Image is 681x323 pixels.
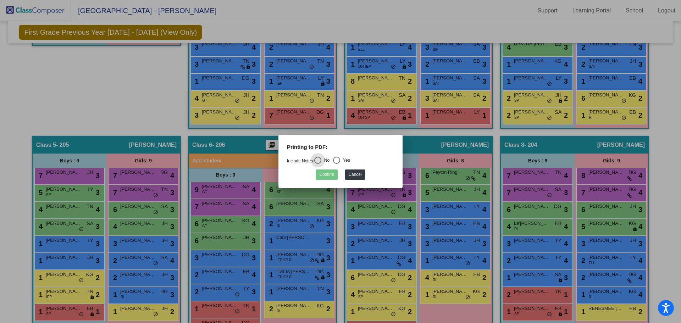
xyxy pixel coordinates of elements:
[287,158,350,163] mat-radio-group: Select an option
[287,143,327,151] label: Printing to PDF:
[321,157,330,163] div: No
[340,157,350,163] div: Yes
[316,169,338,180] button: Confirm
[345,169,365,180] button: Cancel
[287,158,314,163] a: Include Notes:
